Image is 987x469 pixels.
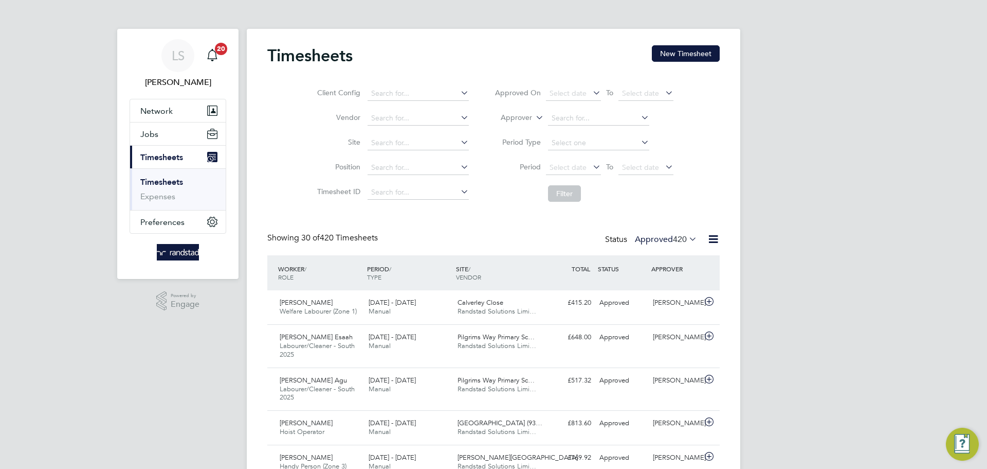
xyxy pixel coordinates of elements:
button: Jobs [130,123,226,145]
span: [PERSON_NAME] Agu [280,376,347,385]
span: Network [140,106,173,116]
div: Timesheets [130,168,226,210]
div: SITE [453,259,542,286]
button: Network [130,99,226,122]
img: randstad-logo-retina.png [157,244,199,260]
span: To [603,86,616,99]
span: To [603,160,616,173]
div: Status [605,233,699,247]
span: [DATE] - [DATE] [369,453,416,462]
div: £517.32 [542,372,595,389]
span: Randstad Solutions Limi… [458,427,536,436]
a: Go to home page [130,244,226,260]
span: [PERSON_NAME] [280,453,333,462]
span: Manual [369,427,391,436]
input: Search for... [368,161,469,175]
div: [PERSON_NAME] [649,415,702,432]
h2: Timesheets [267,45,353,66]
span: [PERSON_NAME][GEOGRAPHIC_DATA] [458,453,578,462]
a: Expenses [140,192,175,201]
label: Site [314,137,360,147]
div: Approved [595,372,649,389]
div: £169.92 [542,449,595,466]
span: Engage [171,300,199,309]
span: Jobs [140,129,158,139]
button: New Timesheet [652,45,720,62]
span: Powered by [171,291,199,300]
label: Approved [635,234,697,245]
span: Manual [369,341,391,350]
span: Pilgrims Way Primary Sc… [458,333,535,341]
label: Position [314,162,360,171]
span: Welfare Labourer (Zone 1) [280,307,357,316]
span: Hoist Operator [280,427,324,436]
div: STATUS [595,259,649,278]
input: Search for... [368,86,469,101]
button: Preferences [130,211,226,233]
span: Preferences [140,217,185,227]
span: Select date [622,89,659,98]
button: Filter [548,185,581,202]
label: Approver [486,113,532,123]
a: 20 [202,39,223,72]
div: Approved [595,294,649,311]
a: LS[PERSON_NAME] [130,39,226,89]
input: Select one [548,136,649,150]
div: Approved [595,329,649,346]
span: Randstad Solutions Limi… [458,307,536,316]
span: [GEOGRAPHIC_DATA] (93… [458,419,542,427]
span: / [389,265,391,273]
span: / [468,265,470,273]
span: Select date [550,89,587,98]
input: Search for... [548,111,649,126]
span: Timesheets [140,152,183,162]
span: Labourer/Cleaner - South 2025 [280,341,355,359]
div: APPROVER [649,259,702,278]
div: £415.20 [542,294,595,311]
span: ROLE [278,273,294,281]
label: Timesheet ID [314,187,360,196]
span: Manual [369,385,391,393]
div: Approved [595,415,649,432]
span: Select date [550,163,587,172]
div: [PERSON_NAME] [649,294,702,311]
span: [DATE] - [DATE] [369,419,416,427]
span: [DATE] - [DATE] [369,333,416,341]
a: Timesheets [140,177,183,187]
div: [PERSON_NAME] [649,449,702,466]
label: Vendor [314,113,360,122]
a: Powered byEngage [156,291,200,311]
span: 30 of [301,233,320,243]
div: WORKER [276,259,364,286]
span: 420 Timesheets [301,233,378,243]
span: VENDOR [456,273,481,281]
div: Approved [595,449,649,466]
span: LS [172,49,185,62]
div: [PERSON_NAME] [649,329,702,346]
span: [PERSON_NAME] [280,298,333,307]
span: 20 [215,43,227,55]
span: [DATE] - [DATE] [369,298,416,307]
input: Search for... [368,136,469,150]
span: TYPE [367,273,381,281]
span: 420 [673,234,687,245]
span: Lewis Saunders [130,76,226,89]
div: Showing [267,233,380,244]
span: [DATE] - [DATE] [369,376,416,385]
div: [PERSON_NAME] [649,372,702,389]
button: Timesheets [130,146,226,168]
div: PERIOD [364,259,453,286]
label: Client Config [314,88,360,97]
div: £813.60 [542,415,595,432]
span: [PERSON_NAME] Esaah [280,333,353,341]
div: £648.00 [542,329,595,346]
input: Search for... [368,185,469,200]
label: Period [495,162,541,171]
span: Labourer/Cleaner - South 2025 [280,385,355,402]
nav: Main navigation [117,29,239,279]
span: [PERSON_NAME] [280,419,333,427]
label: Period Type [495,137,541,147]
span: Manual [369,307,391,316]
span: Randstad Solutions Limi… [458,341,536,350]
label: Approved On [495,88,541,97]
